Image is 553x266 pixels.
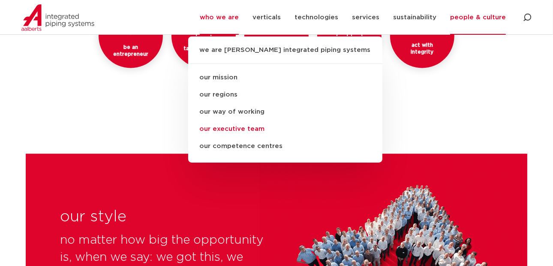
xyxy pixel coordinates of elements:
[60,207,126,228] h2: our style
[188,103,382,121] a: our way of working
[109,44,153,57] h3: be an entrepreneur
[188,86,382,103] a: our regions
[400,42,444,55] h3: act with integrity
[188,36,382,163] ul: who we are
[188,45,382,64] a: we are [PERSON_NAME] integrated piping systems
[188,121,382,138] a: our executive team
[188,69,382,86] a: our mission
[182,45,225,52] h3: take ownership
[188,138,382,155] a: our competence centres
